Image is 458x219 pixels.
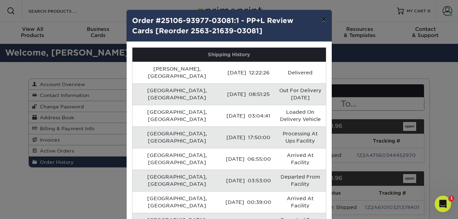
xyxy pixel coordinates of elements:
[316,10,331,29] button: ×
[132,191,222,213] td: [GEOGRAPHIC_DATA], [GEOGRAPHIC_DATA]
[222,191,275,213] td: [DATE] 00:39:00
[132,15,326,36] h4: Order #25106-93977-03081:1 - PP+L Review Cards [Reorder 2563-21639-03081]
[449,196,454,201] span: 1
[275,126,326,148] td: Processing At Ups Facility
[435,196,451,212] iframe: Intercom live chat
[132,148,222,170] td: [GEOGRAPHIC_DATA], [GEOGRAPHIC_DATA]
[132,126,222,148] td: [GEOGRAPHIC_DATA], [GEOGRAPHIC_DATA]
[222,62,275,83] td: [DATE] 12:22:26
[275,62,326,83] td: Delivered
[222,83,275,105] td: [DATE] 08:51:25
[275,83,326,105] td: Out For Delivery [DATE]
[132,170,222,191] td: [GEOGRAPHIC_DATA], [GEOGRAPHIC_DATA]
[275,191,326,213] td: Arrived At Facility
[222,170,275,191] td: [DATE] 03:53:00
[132,83,222,105] td: [GEOGRAPHIC_DATA], [GEOGRAPHIC_DATA]
[132,105,222,126] td: [GEOGRAPHIC_DATA], [GEOGRAPHIC_DATA]
[275,170,326,191] td: Departed From Facility
[222,148,275,170] td: [DATE] 06:55:00
[222,126,275,148] td: [DATE] 17:50:00
[275,105,326,126] td: Loaded On Delivery Vehicle
[275,148,326,170] td: Arrived At Facility
[222,105,275,126] td: [DATE] 03:04:41
[132,62,222,83] td: [PERSON_NAME], [GEOGRAPHIC_DATA]
[132,48,326,62] th: Shipping History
